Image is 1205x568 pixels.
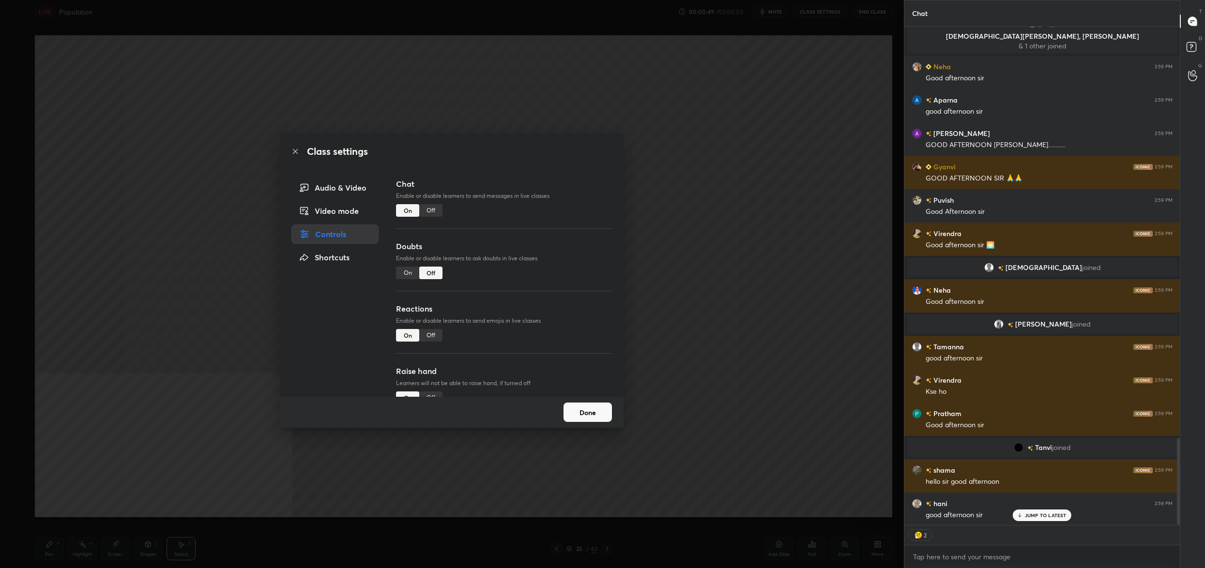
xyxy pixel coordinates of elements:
[926,74,1173,83] div: Good afternoon sir
[912,285,922,295] img: 3
[926,378,931,383] img: no-rating-badge.077c3623.svg
[1155,467,1173,473] div: 2:59 PM
[912,465,922,475] img: b14d0fc314364df8a5f04fc91e408a6c.jpg
[1155,344,1173,350] div: 2:59 PM
[984,263,993,272] img: default.png
[926,174,1173,183] div: GOOD AFTERNOON SIR 🙏🙏
[926,140,1173,150] div: GOOD AFTERNOON [PERSON_NAME]............
[926,240,1173,250] div: Good afternoon sir 🌅
[931,408,961,419] h6: Pratham
[926,501,931,507] img: no-rating-badge.077c3623.svg
[1133,377,1153,383] img: iconic-dark.1390631f.png
[1155,377,1173,383] div: 2:59 PM
[1052,444,1071,451] span: joined
[994,319,1004,329] img: cfb638d2dd6e4ceea45dfb695028c373.jpg
[926,477,1173,487] div: hello sir good afternoon
[1199,35,1202,42] p: D
[1155,97,1173,103] div: 2:59 PM
[912,409,922,419] img: 3
[912,129,922,138] img: 3
[912,62,922,72] img: c0f5f9837d814766a433b6b984308f1b.jpg
[931,465,955,475] h6: shama
[926,411,931,417] img: no-rating-badge.077c3623.svg
[904,27,1180,525] div: grid
[926,131,931,136] img: no-rating-badge.077c3623.svg
[1155,231,1173,237] div: 2:59 PM
[931,342,964,352] h6: Tamanna
[396,303,612,314] h3: Reactions
[926,354,1173,363] div: good afternoon sir
[1155,287,1173,293] div: 2:59 PM
[396,379,612,388] p: Learners will not be able to raise hand, if turned off
[396,329,419,342] div: On
[913,42,1172,50] p: & 1 other joined
[1155,411,1173,417] div: 2:59 PM
[419,329,442,342] div: Off
[419,204,442,217] div: Off
[1155,501,1173,507] div: 2:59 PM
[307,144,368,159] h2: Class settings
[931,128,990,138] h6: [PERSON_NAME]
[291,248,379,267] div: Shortcuts
[1025,512,1067,518] p: JUMP TO LATEST
[923,531,927,539] div: 2
[931,95,958,105] h6: Aparna
[912,229,922,239] img: 982d3e07de35477eaf9f900f6b8a4851.jpg
[1133,467,1153,473] img: iconic-dark.1390631f.png
[396,204,419,217] div: On
[396,365,612,377] h3: Raise hand
[926,231,931,237] img: no-rating-badge.077c3623.svg
[926,107,1173,117] div: good afternoon sir
[1133,411,1153,417] img: iconic-dark.1390631f.png
[1007,322,1013,328] img: no-rating-badge.077c3623.svg
[926,387,1173,397] div: Kse ho
[396,254,612,263] p: Enable or disable learners to ask doubts in live classes
[1198,62,1202,69] p: G
[926,288,931,293] img: no-rating-badge.077c3623.svg
[931,498,947,508] h6: hani
[419,267,442,279] div: Off
[1155,131,1173,136] div: 2:59 PM
[1133,287,1153,293] img: iconic-dark.1390631f.png
[1133,231,1153,237] img: iconic-dark.1390631f.png
[291,224,379,244] div: Controls
[1005,264,1082,271] span: [DEMOGRAPHIC_DATA]
[931,195,954,205] h6: Puvish
[1015,320,1072,328] span: [PERSON_NAME]
[926,64,931,70] img: Learner_Badge_beginner_1_8b307cf2a0.svg
[291,178,379,197] div: Audio & Video
[926,420,1173,430] div: Good afternoon sir
[419,391,442,404] div: Off
[1155,64,1173,70] div: 2:59 PM
[1133,164,1153,170] img: iconic-dark.1390631f.png
[396,391,419,404] div: On
[291,201,379,221] div: Video mode
[912,95,922,105] img: ACg8ocKGbAbQ8Klxgt-cJj7WhEPWJ8IBL_Tr-x254Q8O1NhMa68=s96-c
[564,403,612,422] button: Done
[1072,320,1091,328] span: joined
[931,162,956,172] h6: Gyanvi
[926,344,931,350] img: no-rating-badge.077c3623.svg
[931,228,961,239] h6: Virendra
[396,240,612,252] h3: Doubts
[926,98,931,103] img: no-rating-badge.077c3623.svg
[1082,264,1100,271] span: joined
[904,0,935,26] p: Chat
[396,178,612,190] h3: Chat
[926,510,1173,520] div: good afternoon sir
[926,468,931,473] img: no-rating-badge.077c3623.svg
[912,195,922,205] img: 3
[1014,443,1023,452] img: c287c9ee8e314485909deb4f77983f50.jpg
[931,61,951,72] h6: Neha
[912,342,922,352] img: default.png
[926,297,1173,307] div: Good afternoon sir
[396,316,612,325] p: Enable or disable learners to send emojis in live classes
[912,162,922,172] img: 69310de81c724924b149b7923c310b38.jpg
[926,198,931,203] img: no-rating-badge.077c3623.svg
[926,207,1173,217] div: Good Afternoon sir
[1155,197,1173,203] div: 2:59 PM
[931,285,951,295] h6: Neha
[912,375,922,385] img: 982d3e07de35477eaf9f900f6b8a4851.jpg
[1035,444,1052,451] span: Tanvi
[1155,164,1173,170] div: 2:59 PM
